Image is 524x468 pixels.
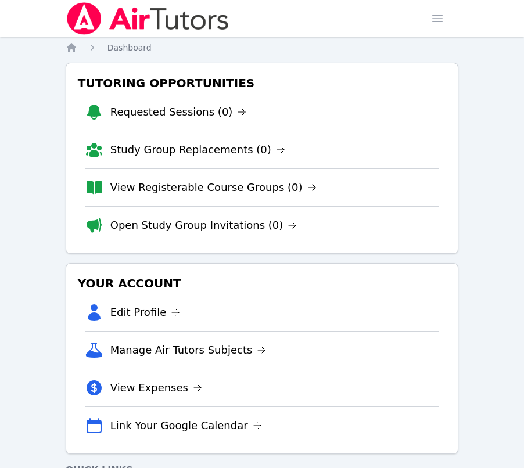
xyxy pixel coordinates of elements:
[110,217,297,233] a: Open Study Group Invitations (0)
[76,273,449,294] h3: Your Account
[110,304,181,321] a: Edit Profile
[110,179,317,196] a: View Registerable Course Groups (0)
[66,2,230,35] img: Air Tutors
[110,380,202,396] a: View Expenses
[110,342,267,358] a: Manage Air Tutors Subjects
[110,417,262,434] a: Link Your Google Calendar
[76,73,449,93] h3: Tutoring Opportunities
[107,42,152,53] a: Dashboard
[110,104,247,120] a: Requested Sessions (0)
[66,42,459,53] nav: Breadcrumb
[107,43,152,52] span: Dashboard
[110,142,285,158] a: Study Group Replacements (0)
